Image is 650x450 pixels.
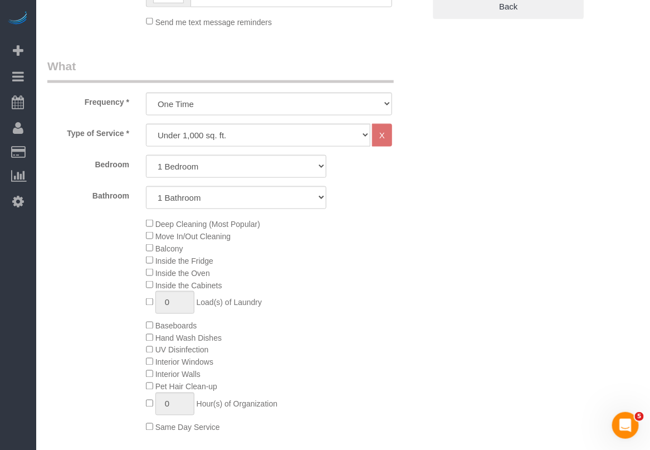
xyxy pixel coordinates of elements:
span: Load(s) of Laundry [197,298,262,307]
span: Inside the Oven [155,269,210,278]
span: Same Day Service [155,423,220,432]
span: Inside the Cabinets [155,281,222,290]
label: Frequency * [39,93,138,108]
span: Hand Wash Dishes [155,334,222,343]
span: Pet Hair Clean-up [155,383,217,391]
span: Send me text message reminders [155,17,272,26]
span: Deep Cleaning (Most Popular) [155,220,260,229]
span: Balcony [155,244,183,253]
label: Type of Service * [39,124,138,139]
span: Move In/Out Cleaning [155,232,231,241]
iframe: Intercom live chat [612,412,639,439]
span: Baseboards [155,322,197,331]
span: UV Disinfection [155,346,209,355]
label: Bedroom [39,155,138,170]
span: Interior Windows [155,358,213,367]
label: Bathroom [39,186,138,201]
span: Hour(s) of Organization [197,400,278,409]
span: 5 [635,412,644,421]
legend: What [47,58,394,83]
span: Inside the Fridge [155,257,213,265]
img: Automaid Logo [7,11,29,27]
span: Interior Walls [155,370,201,379]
